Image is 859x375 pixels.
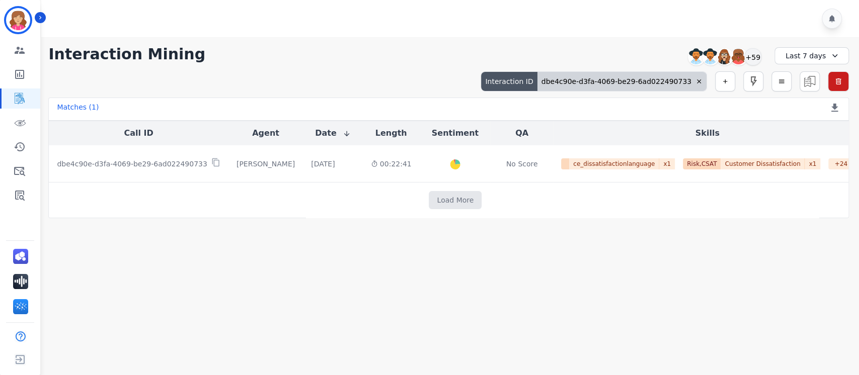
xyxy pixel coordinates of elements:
[432,127,479,139] button: Sentiment
[774,47,849,64] div: Last 7 days
[48,45,205,63] h1: Interaction Mining
[515,127,528,139] button: QA
[537,72,707,91] div: dbe4c90e-d3fa-4069-be29-6ad022490733
[744,48,761,65] div: +59
[375,127,407,139] button: Length
[237,159,295,169] div: [PERSON_NAME]
[311,159,335,169] div: [DATE]
[315,127,351,139] button: Date
[659,158,675,169] span: x 1
[683,158,721,169] span: Risk,CSAT
[569,158,659,169] span: ce_dissatisfactionlanguage
[506,159,538,169] div: No Score
[805,158,820,169] span: x 1
[57,102,99,116] div: Matches ( 1 )
[695,127,720,139] button: Skills
[57,159,207,169] p: dbe4c90e-d3fa-4069-be29-6ad022490733
[828,158,853,169] div: + 24
[371,159,412,169] div: 00:22:41
[481,72,537,91] div: Interaction ID
[721,158,805,169] span: Customer Dissatisfaction
[124,127,153,139] button: Call ID
[6,8,30,32] img: Bordered avatar
[252,127,279,139] button: Agent
[429,191,482,209] button: Load More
